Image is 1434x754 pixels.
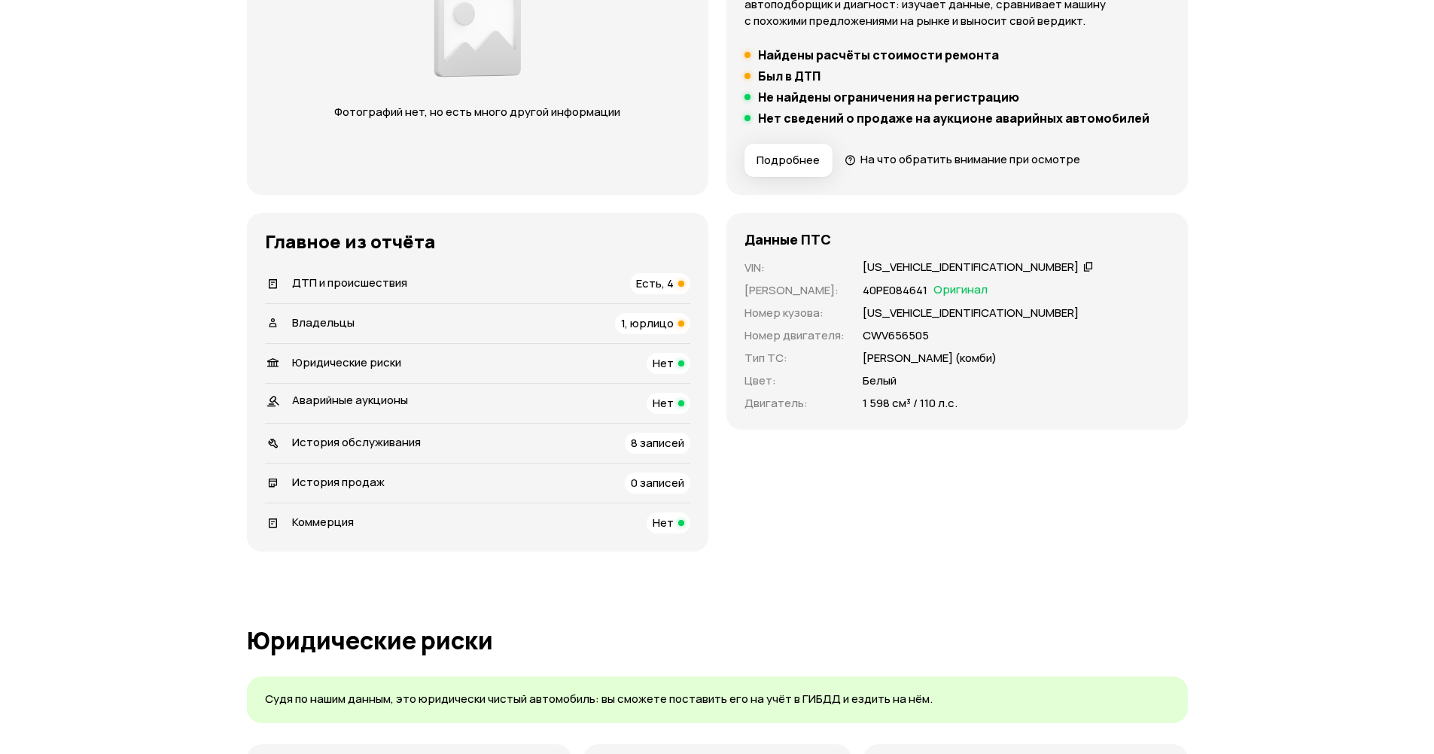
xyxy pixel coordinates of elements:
span: Есть, 4 [636,275,674,291]
span: Нет [653,395,674,411]
span: История обслуживания [292,434,421,450]
span: Владельцы [292,315,355,330]
a: На что обратить внимание при осмотре [845,151,1081,167]
p: Двигатель : [744,395,845,412]
span: Подробнее [757,153,820,168]
span: Коммерция [292,514,354,530]
button: Подробнее [744,144,833,177]
p: 1 598 см³ / 110 л.с. [863,395,958,412]
h5: Был в ДТП [758,68,821,84]
p: Тип ТС : [744,350,845,366]
p: VIN : [744,260,845,276]
span: Нет [653,515,674,531]
span: 1, юрлицо [621,315,674,331]
p: Белый [863,372,897,389]
h1: Юридические риски [247,627,1188,654]
p: Фотографий нет, но есть много другой информации [320,104,635,120]
h5: Не найдены ограничения на регистрацию [758,90,1019,105]
p: [US_VEHICLE_IDENTIFICATION_NUMBER] [863,305,1079,321]
span: Юридические риски [292,354,401,370]
p: Цвет : [744,372,845,389]
p: Номер кузова : [744,305,845,321]
p: CWV656505 [863,327,929,344]
h4: Данные ПТС [744,231,831,248]
h5: Нет сведений о продаже на аукционе аварийных автомобилей [758,111,1149,126]
p: [PERSON_NAME] : [744,282,845,299]
p: [PERSON_NAME] (комби) [863,350,997,366]
span: На что обратить внимание при осмотре [860,151,1080,167]
p: Номер двигателя : [744,327,845,344]
p: Судя по нашим данным, это юридически чистый автомобиль: вы сможете поставить его на учёт в ГИБДД ... [265,692,1170,707]
span: Аварийные аукционы [292,392,408,408]
span: Оригинал [933,282,988,299]
p: 40РЕ084641 [863,282,927,299]
h5: Найдены расчёты стоимости ремонта [758,47,999,62]
span: История продаж [292,474,385,490]
span: 0 записей [631,475,684,491]
h3: Главное из отчёта [265,231,690,252]
span: Нет [653,355,674,371]
div: [US_VEHICLE_IDENTIFICATION_NUMBER] [863,260,1079,275]
span: 8 записей [631,435,684,451]
span: ДТП и происшествия [292,275,407,290]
